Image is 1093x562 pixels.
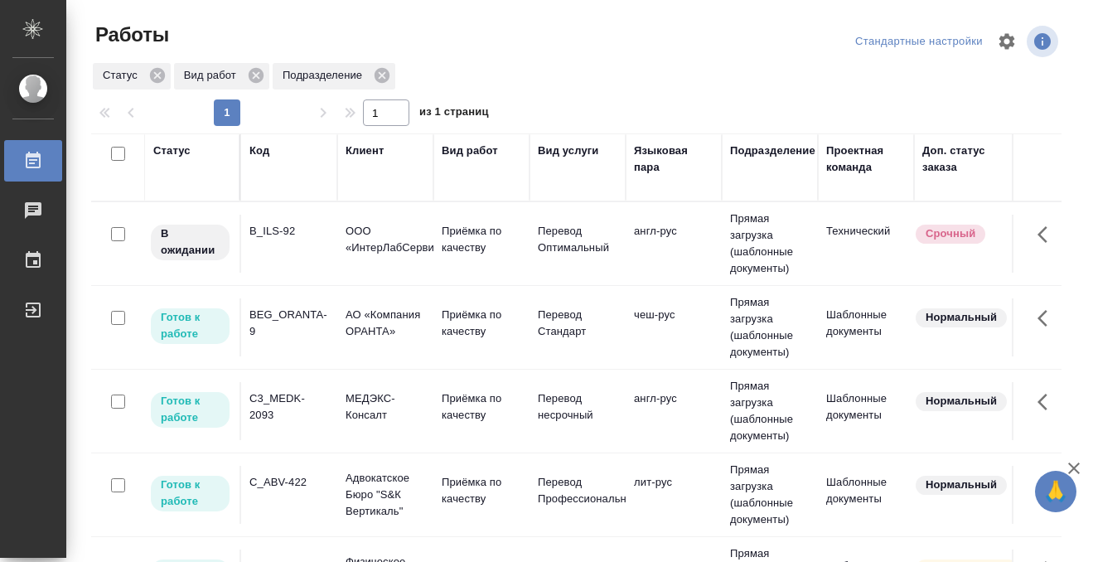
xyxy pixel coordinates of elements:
p: Готов к работе [161,477,220,510]
p: Перевод несрочный [538,390,617,424]
p: Статус [103,67,143,84]
td: Прямая загрузка (шаблонные документы) [722,370,818,453]
p: Адвокатское Бюро "S&К Вертикаль" [346,470,425,520]
p: Готов к работе [161,309,220,342]
span: Посмотреть информацию [1027,26,1062,57]
div: Исполнитель может приступить к работе [149,390,231,429]
span: Работы [91,22,169,48]
div: BEG_ORANTA-9 [249,307,329,340]
span: Настроить таблицу [987,22,1027,61]
div: Подразделение [730,143,815,159]
td: лит-рус [626,466,722,524]
div: Статус [153,143,191,159]
p: Вид работ [184,67,242,84]
td: Прямая загрузка (шаблонные документы) [722,202,818,285]
p: ООО «ИнтерЛабСервис» [346,223,425,256]
p: Перевод Оптимальный [538,223,617,256]
td: Технический [818,215,914,273]
p: Нормальный [926,309,997,326]
p: Нормальный [926,393,997,409]
button: Здесь прячутся важные кнопки [1028,215,1067,254]
div: C3_MEDK-2093 [249,390,329,424]
p: Перевод Профессиональный [538,474,617,507]
div: split button [851,29,987,55]
div: Проектная команда [826,143,906,176]
p: Подразделение [283,67,368,84]
div: C_ABV-422 [249,474,329,491]
td: англ-рус [626,382,722,440]
p: АО «Компания ОРАНТА» [346,307,425,340]
p: Приёмка по качеству [442,390,521,424]
p: Приёмка по качеству [442,223,521,256]
td: Прямая загрузка (шаблонные документы) [722,286,818,369]
div: Вид услуги [538,143,599,159]
td: Прямая загрузка (шаблонные документы) [722,453,818,536]
div: Статус [93,63,171,90]
td: Шаблонные документы [818,298,914,356]
td: англ-рус [626,215,722,273]
button: 🙏 [1035,471,1076,512]
div: Вид работ [442,143,498,159]
div: Вид работ [174,63,269,90]
p: Нормальный [926,477,997,493]
div: Подразделение [273,63,395,90]
button: Здесь прячутся важные кнопки [1028,382,1067,422]
p: Перевод Стандарт [538,307,617,340]
span: из 1 страниц [419,102,489,126]
div: Исполнитель может приступить к работе [149,474,231,513]
div: Исполнитель может приступить к работе [149,307,231,346]
div: B_ILS-92 [249,223,329,240]
p: Приёмка по качеству [442,474,521,507]
div: Код [249,143,269,159]
td: Шаблонные документы [818,466,914,524]
p: Срочный [926,225,975,242]
p: МЕДЭКС-Консалт [346,390,425,424]
button: Здесь прячутся важные кнопки [1028,466,1067,506]
td: чеш-рус [626,298,722,356]
p: Готов к работе [161,393,220,426]
div: Исполнитель назначен, приступать к работе пока рано [149,223,231,262]
td: Шаблонные документы [818,382,914,440]
div: Клиент [346,143,384,159]
span: 🙏 [1042,474,1070,509]
p: В ожидании [161,225,220,259]
p: Приёмка по качеству [442,307,521,340]
div: Доп. статус заказа [922,143,1009,176]
button: Здесь прячутся важные кнопки [1028,298,1067,338]
div: Языковая пара [634,143,713,176]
